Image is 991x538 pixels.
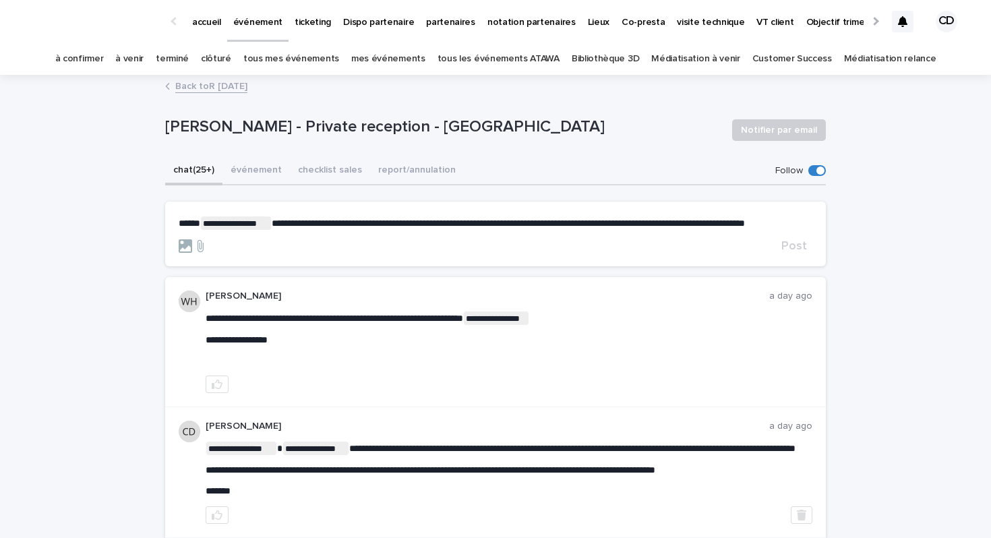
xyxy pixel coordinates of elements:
[741,123,817,137] span: Notifier par email
[651,43,740,75] a: Médiatisation à venir
[175,78,247,93] a: Back toR [DATE]
[243,43,339,75] a: tous mes événements
[55,43,104,75] a: à confirmer
[776,240,812,252] button: Post
[769,291,812,302] p: a day ago
[844,43,936,75] a: Médiatisation relance
[27,8,158,35] img: Ls34BcGeRexTGTNfXpUC
[752,43,832,75] a: Customer Success
[781,240,807,252] span: Post
[791,506,812,524] button: Delete post
[206,506,229,524] button: like this post
[769,421,812,432] p: a day ago
[732,119,826,141] button: Notifier par email
[165,157,222,185] button: chat (25+)
[351,43,425,75] a: mes événements
[438,43,560,75] a: tous les événements ATAWA
[206,376,229,393] button: like this post
[222,157,290,185] button: événement
[572,43,639,75] a: Bibliothèque 3D
[115,43,144,75] a: à venir
[165,117,721,137] p: ⁠[PERSON_NAME] - Private reception - [GEOGRAPHIC_DATA]
[775,165,803,177] p: Follow
[290,157,370,185] button: checklist sales
[206,421,769,432] p: [PERSON_NAME]
[370,157,464,185] button: report/annulation
[201,43,231,75] a: clôturé
[156,43,189,75] a: terminé
[206,291,769,302] p: [PERSON_NAME]
[936,11,957,32] div: CD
